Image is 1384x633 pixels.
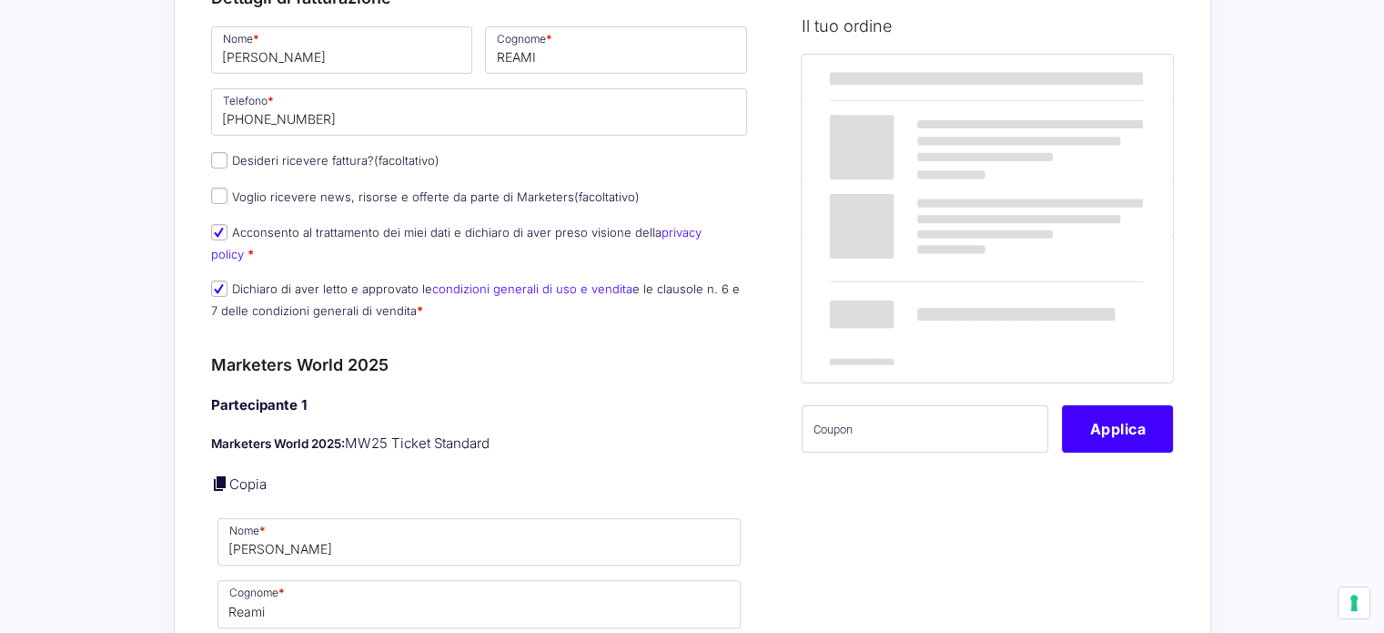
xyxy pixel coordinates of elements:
[1062,405,1173,453] button: Applica
[802,55,1015,102] th: Prodotto
[211,153,439,168] label: Desideri ricevere fattura?
[432,281,632,296] a: condizioni generali di uso e vendita
[211,395,748,416] h4: Partecipante 1
[802,405,1048,453] input: Coupon
[574,189,640,204] span: (facoltativo)
[211,88,748,136] input: Telefono *
[211,475,229,493] a: Copia i dettagli dell'acquirente
[211,225,702,260] label: Acconsento al trattamento dei miei dati e dichiaro di aver preso visione della
[802,14,1173,38] h3: Il tuo ordine
[211,434,748,454] p: MW25 Ticket Standard
[374,153,439,168] span: (facoltativo)
[211,281,740,317] label: Dichiaro di aver letto e approvato le e le clausole n. 6 e 7 delle condizioni generali di vendita
[211,152,227,168] input: Desideri ricevere fattura?(facoltativo)
[211,281,227,297] input: Dichiaro di aver letto e approvato lecondizioni generali di uso e venditae le clausole n. 6 e 7 d...
[485,26,747,74] input: Cognome *
[229,475,267,493] a: Copia
[802,102,1015,178] td: Marketers World 2025 - MW25 Ticket Standard
[211,188,227,204] input: Voglio ricevere news, risorse e offerte da parte di Marketers(facoltativo)
[211,436,345,451] strong: Marketers World 2025:
[802,236,1015,383] th: Totale
[211,189,640,204] label: Voglio ricevere news, risorse e offerte da parte di Marketers
[1339,587,1369,618] button: Le tue preferenze relative al consenso per le tecnologie di tracciamento
[802,179,1015,236] th: Subtotale
[211,352,748,377] h3: Marketers World 2025
[1015,55,1174,102] th: Subtotale
[211,26,473,74] input: Nome *
[211,225,702,260] a: privacy policy
[211,224,227,240] input: Acconsento al trattamento dei miei dati e dichiaro di aver preso visione dellaprivacy policy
